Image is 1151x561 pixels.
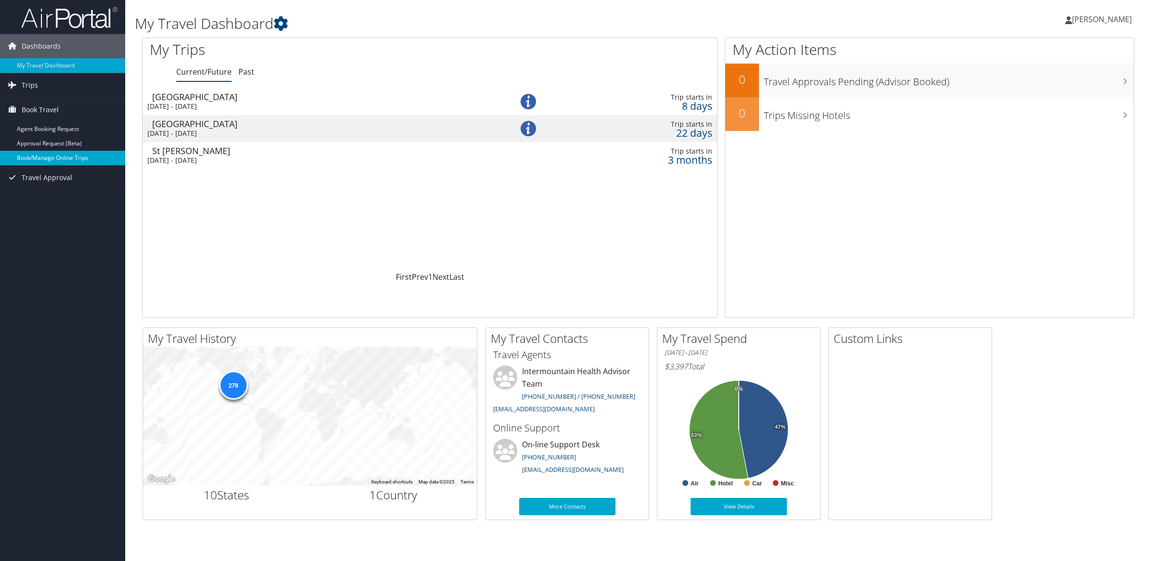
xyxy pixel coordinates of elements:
[725,71,759,88] h2: 0
[718,480,732,487] text: Hotel
[521,121,536,136] img: alert-flat-solid-info.png
[577,147,712,156] div: Trip starts in
[752,480,762,487] text: Car
[22,98,59,122] span: Book Travel
[150,487,303,503] h2: States
[691,498,787,515] a: View Details
[412,272,428,282] a: Prev
[135,13,806,34] h1: My Travel Dashboard
[521,94,536,109] img: alert-flat-solid-info.png
[735,386,743,392] tspan: 0%
[725,105,759,121] h2: 0
[204,487,217,503] span: 10
[396,272,412,282] a: First
[147,156,478,165] div: [DATE] - [DATE]
[775,424,785,430] tspan: 47%
[493,404,595,413] a: [EMAIL_ADDRESS][DOMAIN_NAME]
[419,479,455,484] span: Map data ©2025
[1072,14,1132,25] span: [PERSON_NAME]
[781,480,794,487] text: Misc
[764,104,1134,122] h3: Trips Missing Hotels
[22,34,61,58] span: Dashboards
[371,479,413,485] button: Keyboard shortcuts
[147,102,478,111] div: [DATE] - [DATE]
[725,97,1134,131] a: 0Trips Missing Hotels
[145,473,177,485] a: Open this area in Google Maps (opens a new window)
[317,487,470,503] h2: Country
[665,361,688,372] span: $3,397
[488,439,646,478] li: On-line Support Desk
[219,371,248,400] div: 278
[522,392,635,401] a: [PHONE_NUMBER] / [PHONE_NUMBER]
[491,330,649,347] h2: My Travel Contacts
[1065,5,1141,34] a: [PERSON_NAME]
[493,348,641,362] h3: Travel Agents
[577,120,712,129] div: Trip starts in
[493,421,641,435] h3: Online Support
[725,64,1134,97] a: 0Travel Approvals Pending (Advisor Booked)
[577,156,712,164] div: 3 months
[22,166,72,190] span: Travel Approval
[152,146,483,155] div: St [PERSON_NAME]
[22,73,38,97] span: Trips
[665,361,813,372] h6: Total
[176,66,232,77] a: Current/Future
[428,272,432,282] a: 1
[662,330,820,347] h2: My Travel Spend
[691,432,702,438] tspan: 53%
[460,479,474,484] a: Terms
[577,129,712,137] div: 22 days
[519,498,615,515] a: More Contacts
[764,70,1134,89] h3: Travel Approvals Pending (Advisor Booked)
[577,102,712,110] div: 8 days
[577,93,712,102] div: Trip starts in
[145,473,177,485] img: Google
[725,39,1134,60] h1: My Action Items
[147,129,478,138] div: [DATE] - [DATE]
[691,480,699,487] text: Air
[432,272,449,282] a: Next
[522,453,576,461] a: [PHONE_NUMBER]
[522,465,624,474] a: [EMAIL_ADDRESS][DOMAIN_NAME]
[152,92,483,101] div: [GEOGRAPHIC_DATA]
[148,330,477,347] h2: My Travel History
[21,6,118,29] img: airportal-logo.png
[238,66,254,77] a: Past
[665,348,813,357] h6: [DATE] - [DATE]
[369,487,376,503] span: 1
[834,330,992,347] h2: Custom Links
[488,365,646,417] li: Intermountain Health Advisor Team
[150,39,471,60] h1: My Trips
[449,272,464,282] a: Last
[152,119,483,128] div: [GEOGRAPHIC_DATA]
